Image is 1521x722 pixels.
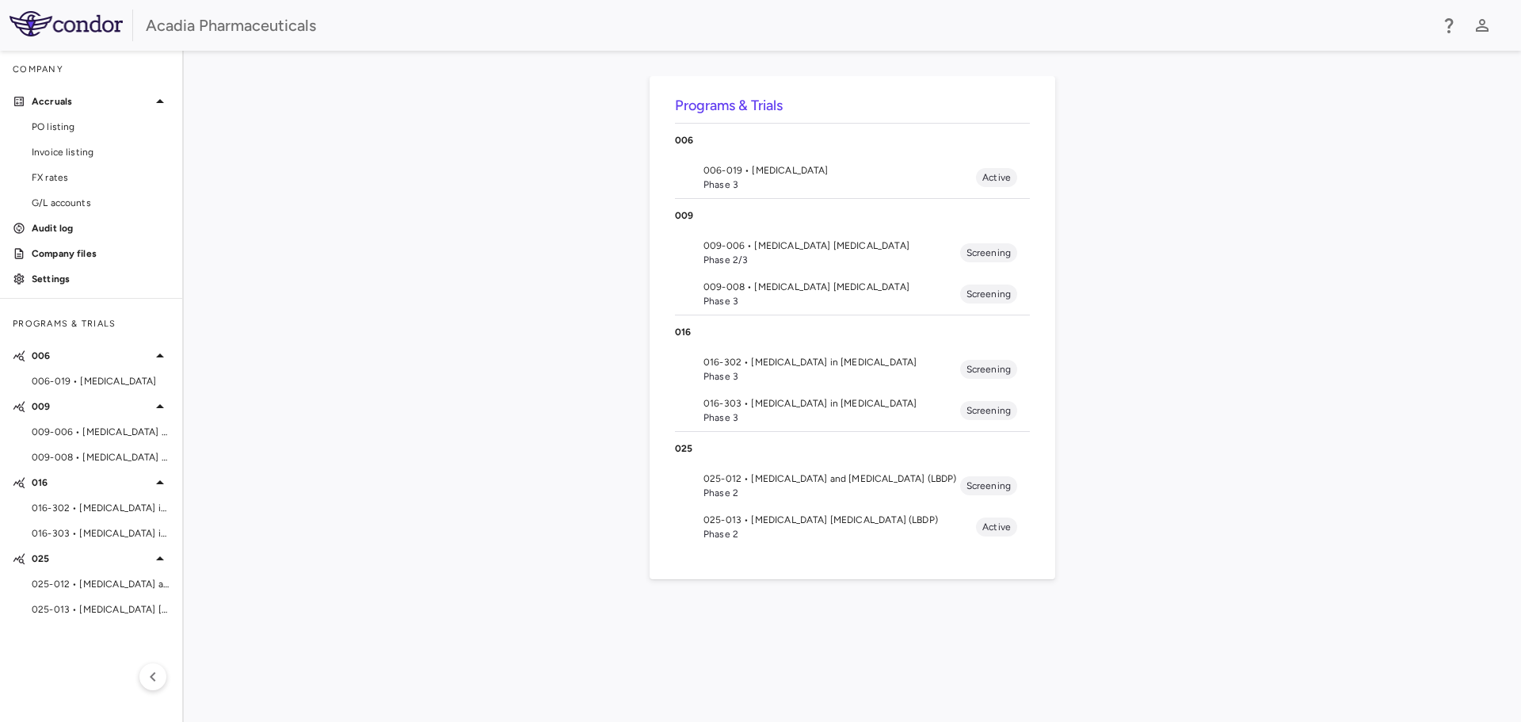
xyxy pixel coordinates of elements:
span: 016-302 • [MEDICAL_DATA] in [MEDICAL_DATA] [32,501,170,515]
img: logo-full-SnFGN8VE.png [10,11,123,36]
div: 009 [675,199,1030,232]
p: 006 [32,349,151,363]
span: 016-303 • [MEDICAL_DATA] in [MEDICAL_DATA] [32,526,170,541]
span: Screening [960,479,1017,493]
span: Phase 3 [703,411,960,425]
span: Screening [960,362,1017,376]
span: 009-006 • [MEDICAL_DATA] [MEDICAL_DATA] [703,239,960,253]
p: 016 [675,325,1030,339]
p: Company files [32,246,170,261]
span: Phase 2/3 [703,253,960,267]
div: Acadia Pharmaceuticals [146,13,1429,37]
span: G/L accounts [32,196,170,210]
span: 025-012 • [MEDICAL_DATA] and [MEDICAL_DATA] (LBDP) [703,472,960,486]
li: 009-006 • [MEDICAL_DATA] [MEDICAL_DATA]Phase 2/3Screening [675,232,1030,273]
span: Screening [960,246,1017,260]
span: Invoice listing [32,145,170,159]
span: FX rates [32,170,170,185]
span: 025-012 • [MEDICAL_DATA] and [MEDICAL_DATA] (LBDP) [32,577,170,591]
span: 009-008 • [MEDICAL_DATA] [MEDICAL_DATA] [703,280,960,294]
span: 009-008 • [MEDICAL_DATA] [MEDICAL_DATA] [32,450,170,464]
p: 009 [32,399,151,414]
span: Phase 2 [703,527,976,541]
li: 025-013 • [MEDICAL_DATA] [MEDICAL_DATA] (LBDP)Phase 2Active [675,506,1030,548]
li: 009-008 • [MEDICAL_DATA] [MEDICAL_DATA]Phase 3Screening [675,273,1030,315]
p: Audit log [32,221,170,235]
span: Phase 3 [703,294,960,308]
span: Active [976,520,1017,534]
span: Screening [960,287,1017,301]
span: 016-303 • [MEDICAL_DATA] in [MEDICAL_DATA] [703,396,960,411]
span: Phase 3 [703,369,960,384]
span: 009-006 • [MEDICAL_DATA] [MEDICAL_DATA] [32,425,170,439]
p: 016 [32,476,151,490]
p: Settings [32,272,170,286]
li: 016-303 • [MEDICAL_DATA] in [MEDICAL_DATA]Phase 3Screening [675,390,1030,431]
span: Phase 2 [703,486,960,500]
li: 006-019 • [MEDICAL_DATA]Phase 3Active [675,157,1030,198]
div: 025 [675,432,1030,465]
span: 025-013 • [MEDICAL_DATA] [MEDICAL_DATA] (LBDP) [32,602,170,617]
p: 006 [675,133,1030,147]
h6: Programs & Trials [675,95,1030,117]
span: Active [976,170,1017,185]
span: 006-019 • [MEDICAL_DATA] [703,163,976,178]
span: Phase 3 [703,178,976,192]
span: Screening [960,403,1017,418]
span: 006-019 • [MEDICAL_DATA] [32,374,170,388]
p: 025 [32,552,151,566]
span: 025-013 • [MEDICAL_DATA] [MEDICAL_DATA] (LBDP) [703,513,976,527]
div: 006 [675,124,1030,157]
li: 016-302 • [MEDICAL_DATA] in [MEDICAL_DATA]Phase 3Screening [675,349,1030,390]
p: 025 [675,441,1030,456]
span: PO listing [32,120,170,134]
span: 016-302 • [MEDICAL_DATA] in [MEDICAL_DATA] [703,355,960,369]
p: 009 [675,208,1030,223]
p: Accruals [32,94,151,109]
li: 025-012 • [MEDICAL_DATA] and [MEDICAL_DATA] (LBDP)Phase 2Screening [675,465,1030,506]
div: 016 [675,315,1030,349]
